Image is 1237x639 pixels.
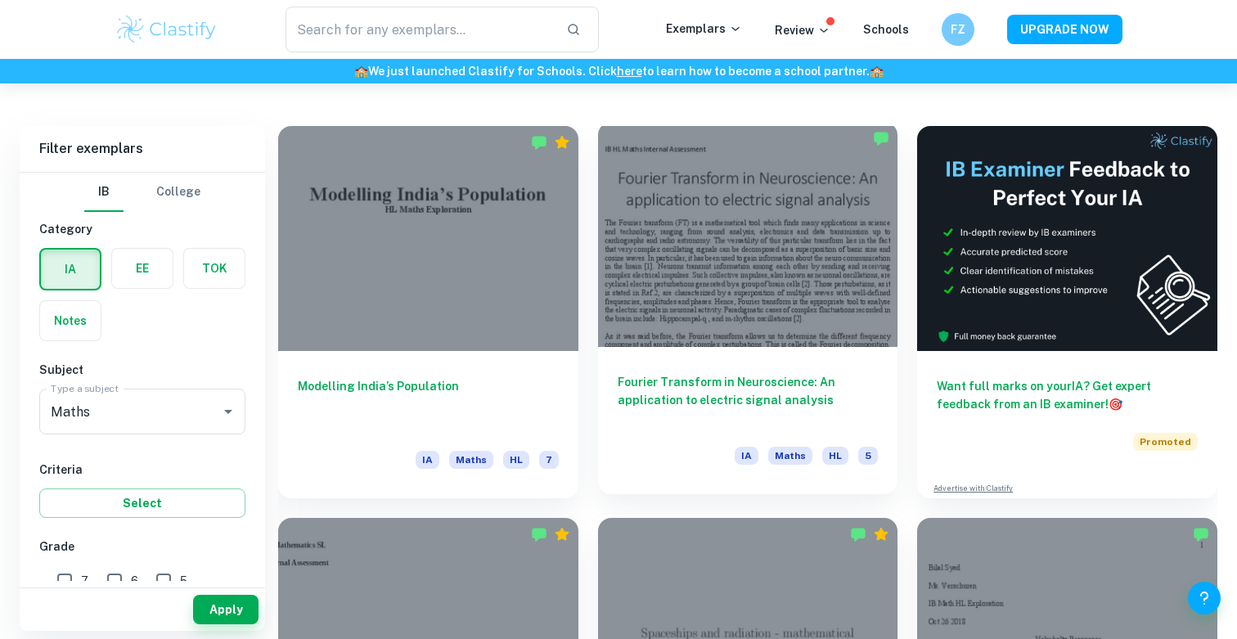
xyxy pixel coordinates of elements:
[81,572,88,590] span: 7
[917,126,1217,498] a: Want full marks on yourIA? Get expert feedback from an IB examiner!PromotedAdvertise with Clastify
[618,373,879,427] h6: Fourier Transform in Neuroscience: An application to electric signal analysis
[39,220,245,238] h6: Category
[822,447,848,465] span: HL
[539,451,559,469] span: 7
[775,21,830,39] p: Review
[20,126,265,172] h6: Filter exemplars
[942,13,974,46] button: FZ
[949,20,968,38] h6: FZ
[1109,398,1122,411] span: 🎯
[937,377,1198,413] h6: Want full marks on your IA ? Get expert feedback from an IB examiner!
[156,173,200,212] button: College
[870,65,884,78] span: 🏫
[735,447,758,465] span: IA
[858,447,878,465] span: 5
[41,250,100,289] button: IA
[1193,526,1209,542] img: Marked
[554,526,570,542] div: Premium
[617,65,642,78] a: here
[598,126,898,498] a: Fourier Transform in Neuroscience: An application to electric signal analysisIAMathsHL5
[40,301,101,340] button: Notes
[354,65,368,78] span: 🏫
[1007,15,1122,44] button: UPGRADE NOW
[39,538,245,556] h6: Grade
[1188,582,1221,614] button: Help and Feedback
[666,20,742,38] p: Exemplars
[193,595,259,624] button: Apply
[1133,433,1198,451] span: Promoted
[917,126,1217,351] img: Thumbnail
[863,23,909,36] a: Schools
[112,249,173,288] button: EE
[503,451,529,469] span: HL
[39,488,245,518] button: Select
[768,447,812,465] span: Maths
[39,461,245,479] h6: Criteria
[115,13,218,46] img: Clastify logo
[84,173,200,212] div: Filter type choice
[531,134,547,151] img: Marked
[531,526,547,542] img: Marked
[850,526,866,542] img: Marked
[554,134,570,151] div: Premium
[180,572,187,590] span: 5
[873,130,889,146] img: Marked
[84,173,124,212] button: IB
[184,249,245,288] button: TOK
[278,126,578,498] a: Modelling India’s PopulationIAMathsHL7
[39,361,245,379] h6: Subject
[416,451,439,469] span: IA
[298,377,559,431] h6: Modelling India’s Population
[286,7,553,52] input: Search for any exemplars...
[873,526,889,542] div: Premium
[131,572,138,590] span: 6
[3,62,1234,80] h6: We just launched Clastify for Schools. Click to learn how to become a school partner.
[51,381,119,395] label: Type a subject
[217,400,240,423] button: Open
[933,483,1013,494] a: Advertise with Clastify
[449,451,493,469] span: Maths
